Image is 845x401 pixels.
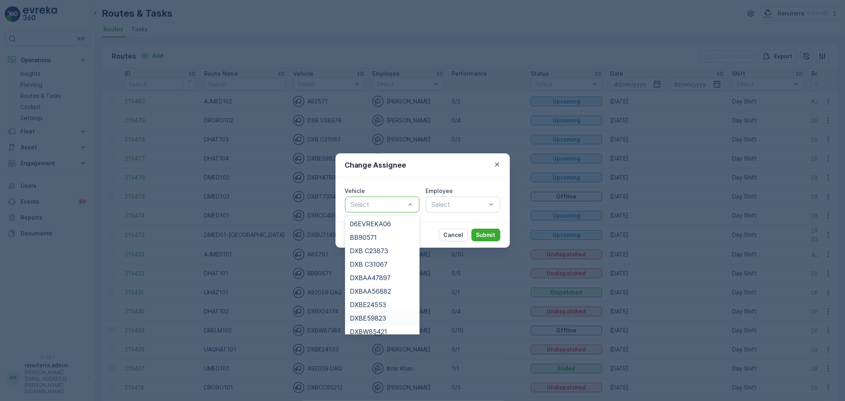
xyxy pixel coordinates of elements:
span: DXB C31067 [350,261,387,268]
p: Select [351,200,406,209]
label: Employee [426,187,453,194]
span: DXBE59823 [350,315,386,322]
span: DXBAA47897 [350,274,391,281]
button: Submit [471,229,500,241]
label: Vehicle [345,187,365,194]
p: Cancel [444,231,464,239]
p: Change Assignee [345,160,406,171]
span: DXBAA56882 [350,288,391,295]
span: BB90571 [350,234,377,241]
p: Select [432,200,486,209]
button: Cancel [439,229,468,241]
span: DXB C23873 [350,247,388,254]
span: 06EVREKA06 [350,220,391,227]
span: DXBE24553 [350,301,386,308]
span: DXBW85421 [350,328,387,335]
p: Submit [476,231,496,239]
